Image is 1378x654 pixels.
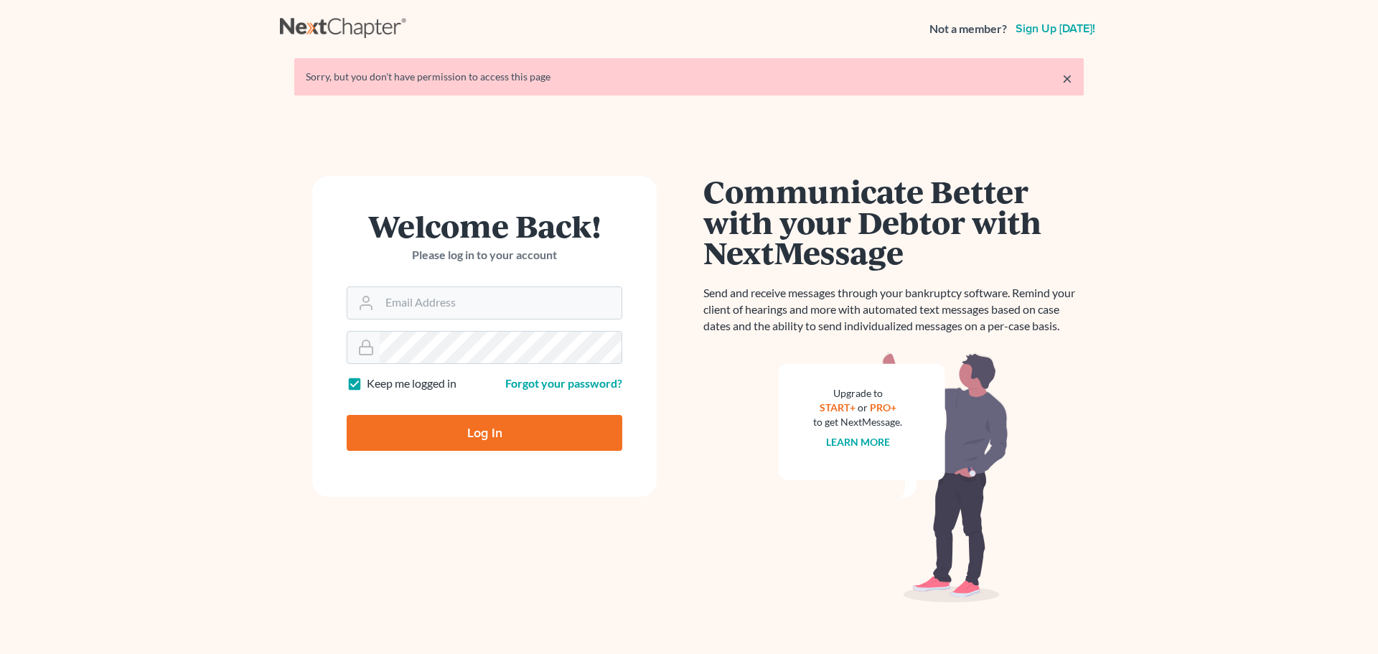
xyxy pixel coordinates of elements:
h1: Communicate Better with your Debtor with NextMessage [703,176,1084,268]
div: Sorry, but you don't have permission to access this page [306,70,1072,84]
input: Log In [347,415,622,451]
div: to get NextMessage. [813,415,902,429]
p: Please log in to your account [347,247,622,263]
label: Keep me logged in [367,375,456,392]
a: Learn more [826,436,890,448]
input: Email Address [380,287,622,319]
span: or [858,401,868,414]
a: Sign up [DATE]! [1013,23,1098,34]
a: START+ [820,401,856,414]
a: Forgot your password? [505,376,622,390]
h1: Welcome Back! [347,210,622,241]
a: × [1062,70,1072,87]
strong: Not a member? [929,21,1007,37]
img: nextmessage_bg-59042aed3d76b12b5cd301f8e5b87938c9018125f34e5fa2b7a6b67550977c72.svg [779,352,1008,603]
div: Upgrade to [813,386,902,401]
a: PRO+ [870,401,896,414]
p: Send and receive messages through your bankruptcy software. Remind your client of hearings and mo... [703,285,1084,335]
